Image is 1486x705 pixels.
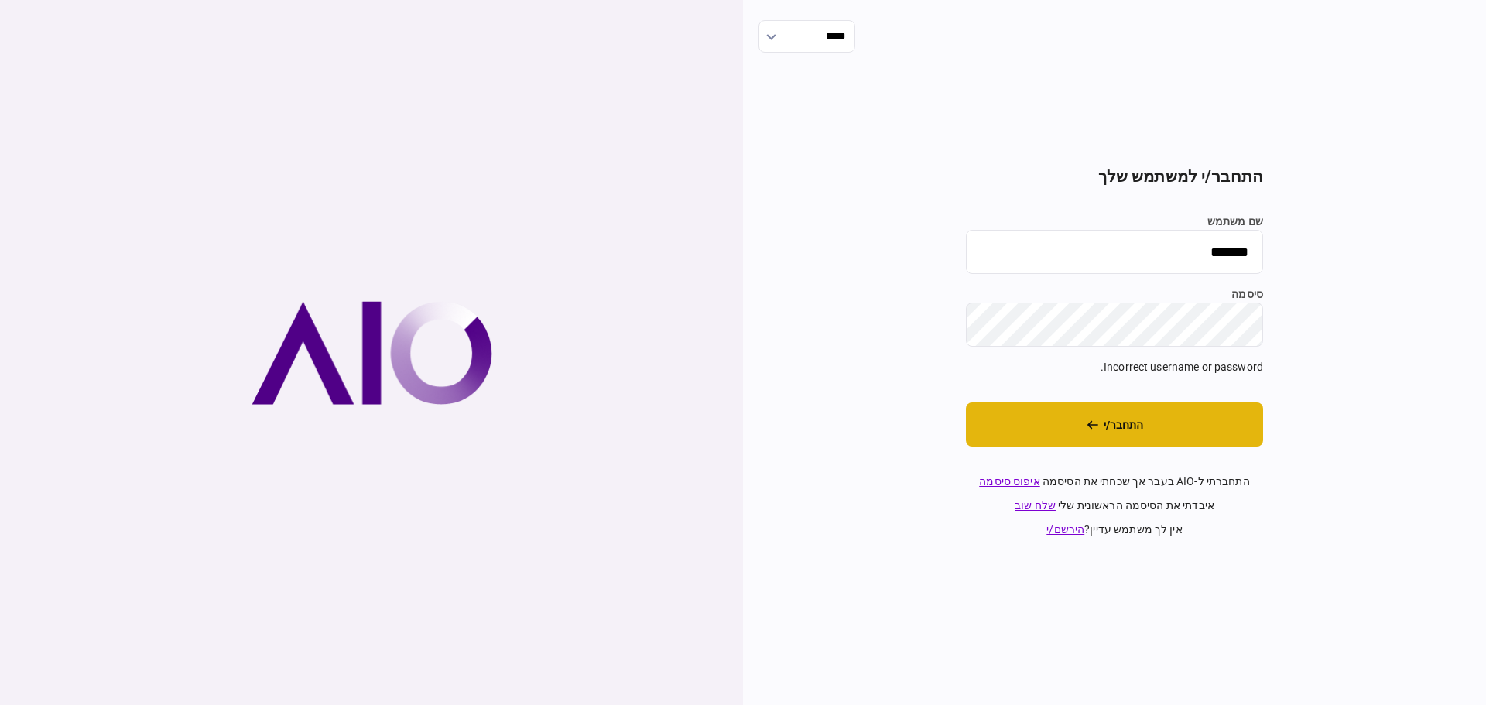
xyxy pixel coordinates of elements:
[966,286,1263,303] label: סיסמה
[758,20,855,53] input: הראה אפשרויות בחירת שפה
[966,303,1263,347] input: סיסמה
[966,402,1263,447] button: התחבר/י
[966,474,1263,490] div: התחברתי ל-AIO בעבר אך שכחתי את הסיסמה
[966,167,1263,187] h2: התחבר/י למשתמש שלך
[966,522,1263,538] div: אין לך משתמש עדיין ?
[252,301,492,405] img: AIO company logo
[966,498,1263,514] div: איבדתי את הסיסמה הראשונית שלי
[1015,499,1056,512] a: שלח שוב
[979,475,1039,488] a: איפוס סיסמה
[1046,523,1084,536] a: הירשם/י
[966,359,1263,375] div: Incorrect username or password.
[966,214,1263,230] label: שם משתמש
[966,230,1263,274] input: שם משתמש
